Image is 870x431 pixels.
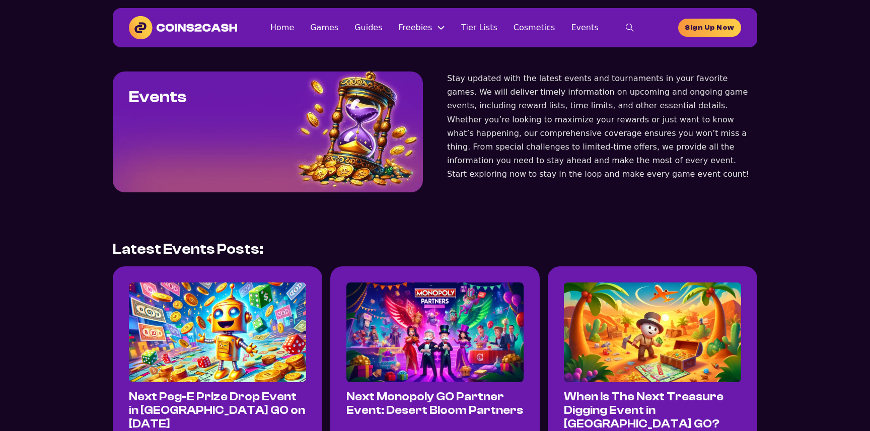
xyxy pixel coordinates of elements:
[514,21,555,34] a: Cosmetics
[129,88,187,107] h1: Events
[461,21,497,34] a: Tier Lists
[129,282,306,382] img: Next Monopoly GO Peg-E event
[129,16,237,39] img: Coins2Cash Logo
[571,21,598,34] a: Events
[437,24,445,32] button: Freebies Sub menu
[447,71,757,181] div: Stay updated with the latest events and tournaments in your favorite games. We will deliver timel...
[564,282,741,382] img: Digging events in Monopoly GO
[399,21,432,34] a: Freebies
[270,21,294,34] a: Home
[354,21,382,34] a: Guides
[346,390,523,417] a: Next Monopoly GO Partner Event: Desert Bloom Partners
[678,19,741,37] a: homepage
[129,390,305,431] a: Next Peg-E Prize Drop Event in [GEOGRAPHIC_DATA] GO on [DATE]
[310,21,338,34] a: Games
[113,241,263,258] h2: Latest Events Posts:
[346,282,524,382] img: Monopoly GO next partner event illustration
[615,18,645,38] button: toggle search
[564,390,723,431] a: When is The Next Treasure Digging Event in [GEOGRAPHIC_DATA] GO?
